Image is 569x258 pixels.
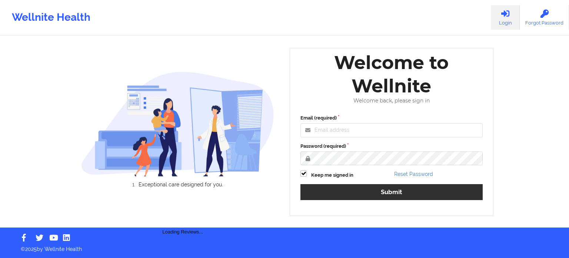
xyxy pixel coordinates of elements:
li: Exceptional care designed for you. [87,182,274,187]
label: Email (required) [300,114,483,122]
label: Keep me signed in [311,172,353,179]
img: wellnite-auth-hero_200.c722682e.png [81,71,274,176]
div: Welcome to Wellnite [295,51,488,98]
a: Reset Password [394,171,433,177]
div: Loading Reviews... [81,200,285,236]
div: Welcome back, please sign in [295,98,488,104]
label: Password (required) [300,143,483,150]
p: © 2025 by Wellnite Health [16,240,553,253]
button: Submit [300,184,483,200]
a: Login [491,5,520,30]
a: Forgot Password [520,5,569,30]
input: Email address [300,123,483,137]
